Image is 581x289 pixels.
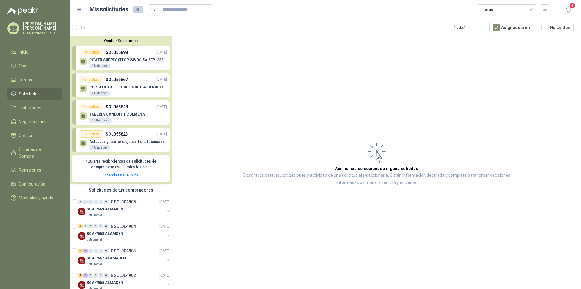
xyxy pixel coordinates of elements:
a: Por cotizarSOL055898[DATE] POWER SUPPLY SITOP 24VDC 5A 6EP13333BA101 Unidades [72,46,170,70]
span: Chat [19,63,28,69]
span: 1 [569,3,576,8]
div: 0 [104,273,108,278]
p: PORTATIL INTEL CORE I5 DE 8 A 10 NUCLEOS [89,85,167,89]
div: 1 [83,249,88,253]
p: ¿Quieres recibir como estas todos los días? [76,159,166,170]
a: Por cotizarSOL055867[DATE] PORTATIL INTEL CORE I5 DE 8 A 10 NUCLEOS2 Unidades [72,73,170,97]
div: 0 [94,224,98,228]
div: 12 Unidades [89,118,112,123]
a: Negociaciones [7,116,62,127]
div: 0 [104,224,108,228]
div: Todas [481,6,493,13]
a: Chat [7,60,62,72]
p: GSOL004903 [111,249,136,253]
img: Company Logo [78,257,85,264]
span: Solicitudes [19,90,40,97]
button: Ocultar Solicitudes [72,38,170,43]
a: 0 0 0 0 0 0 GSOL004905[DATE] Company LogoSCA-7569 ALMACENEstrumetal [78,198,171,218]
button: 1 [563,4,574,15]
p: SOL055898 [106,49,128,56]
span: Negociaciones [19,118,47,125]
p: SCA-7567 ALAMACEN [87,255,126,261]
div: 4 [78,273,83,278]
a: Solicitudes [7,88,62,100]
p: Estrumetal [87,213,102,218]
div: 0 [94,249,98,253]
div: 0 [99,200,103,204]
span: Tareas [19,77,32,83]
div: 5 [83,273,88,278]
span: 30 [133,6,143,13]
p: SCA-7565 ALMACEN [87,280,123,285]
p: [DATE] [156,131,167,137]
div: 0 [104,200,108,204]
a: Licitaciones [7,102,62,113]
img: Logo peakr [7,7,38,15]
a: Cotizar [7,130,62,141]
b: cientos de solicitudes de compra [91,159,156,169]
p: SCA-7568 ALAMCEN [87,231,123,236]
a: Remisiones [7,164,62,176]
p: [PERSON_NAME] [PERSON_NAME] [23,22,62,30]
div: 9 [78,224,83,228]
div: Solicitudes de tus compradores [70,184,172,196]
h1: Mis solicitudes [90,5,128,14]
div: Por cotizar [80,76,103,83]
div: 0 [94,200,98,204]
div: 0 [83,200,88,204]
div: 5 [78,249,83,253]
p: [DATE] [159,199,170,205]
p: [DATE] [156,104,167,110]
span: Inicio [19,49,28,55]
img: Company Logo [78,232,85,240]
div: 2 Unidades [89,91,110,96]
div: 0 [88,200,93,204]
span: Cotizar [19,132,33,139]
span: Configuración [19,181,45,187]
a: 5 1 0 0 0 0 GSOL004903[DATE] Company LogoSCA-7567 ALAMACENEstrumetal [78,247,171,267]
img: Company Logo [78,281,85,289]
div: 0 [88,273,93,278]
p: SOL055823 [106,131,128,137]
a: Por cotizarSOL055823[DATE] Actuador giratorio (adjuntar ficha técnica si es diferente a festo)1 U... [72,128,170,152]
p: [DATE] [156,50,167,55]
span: Remisiones [19,167,41,173]
div: 1 Unidades [89,145,110,150]
span: Licitaciones [19,104,41,111]
span: search [151,7,156,11]
p: [DATE] [159,272,170,278]
p: [DATE] [156,77,167,83]
p: TUBERIA CONDUIT 1 COLMENA [89,112,145,117]
div: 0 [88,224,93,228]
p: Actuador giratorio (adjuntar ficha técnica si es diferente a festo) [89,140,167,144]
div: 1 Unidades [89,64,110,68]
a: 9 0 0 0 0 0 GSOL004904[DATE] Company LogoSCA-7568 ALAMCENEstrumetal [78,223,171,242]
button: No Leídos [538,22,574,33]
div: 0 [83,224,88,228]
div: 0 [104,249,108,253]
p: Explora los detalles, cotizaciones y actividad de una solicitud al seleccionarla. Obtén informaci... [233,172,520,186]
p: SOL055867 [106,76,128,83]
p: Estrumetal [87,262,102,267]
a: Tareas [7,74,62,86]
p: GSOL004902 [111,273,136,278]
div: 0 [99,273,103,278]
div: Por cotizar [80,103,103,110]
div: Ocultar SolicitudesPor cotizarSOL055898[DATE] POWER SUPPLY SITOP 24VDC 5A 6EP13333BA101 UnidadesP... [70,36,172,184]
p: POWER SUPPLY SITOP 24VDC 5A 6EP13333BA10 [89,58,167,62]
p: Diselectricas S.A.S [23,31,62,35]
a: Órdenes de Compra [7,144,62,162]
a: Por cotizarSOL055848[DATE] TUBERIA CONDUIT 1 COLMENA12 Unidades [72,100,170,125]
a: Agenda una reunión [104,173,138,177]
a: Configuración [7,178,62,190]
h3: Aún no has seleccionado niguna solicitud [335,165,419,172]
img: Company Logo [78,208,85,215]
p: Estrumetal [87,237,102,242]
a: Inicio [7,46,62,58]
div: 1 - 7 de 7 [454,23,484,32]
div: Por cotizar [80,130,103,138]
div: 0 [99,249,103,253]
p: GSOL004904 [111,224,136,228]
p: [DATE] [159,223,170,229]
span: Órdenes de Compra [19,146,57,159]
